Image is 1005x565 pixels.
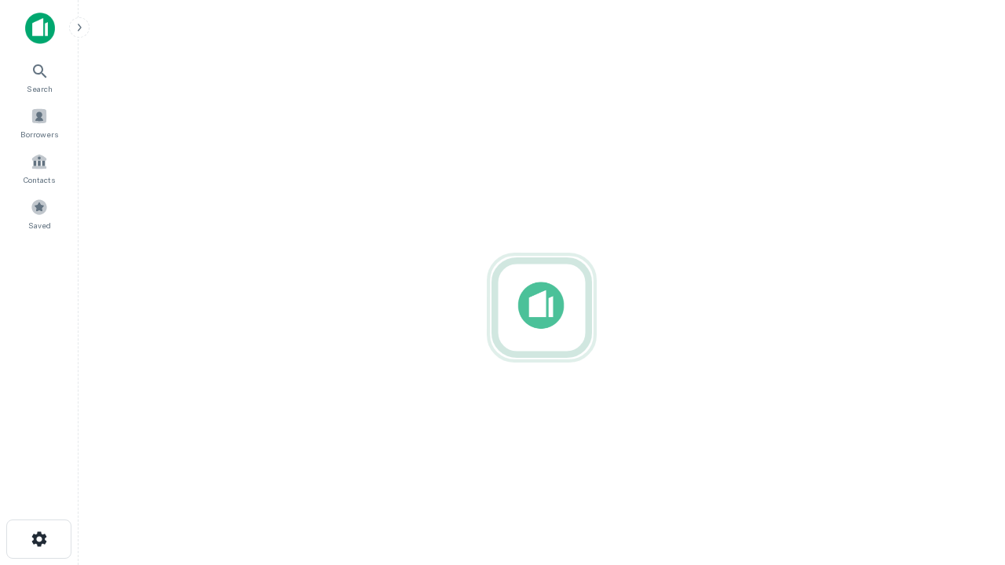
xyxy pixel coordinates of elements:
a: Contacts [5,147,74,189]
span: Search [27,82,53,95]
a: Saved [5,192,74,235]
img: capitalize-icon.png [25,13,55,44]
span: Borrowers [20,128,58,140]
span: Saved [28,219,51,231]
a: Search [5,56,74,98]
iframe: Chat Widget [926,439,1005,515]
a: Borrowers [5,101,74,144]
span: Contacts [24,173,55,186]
